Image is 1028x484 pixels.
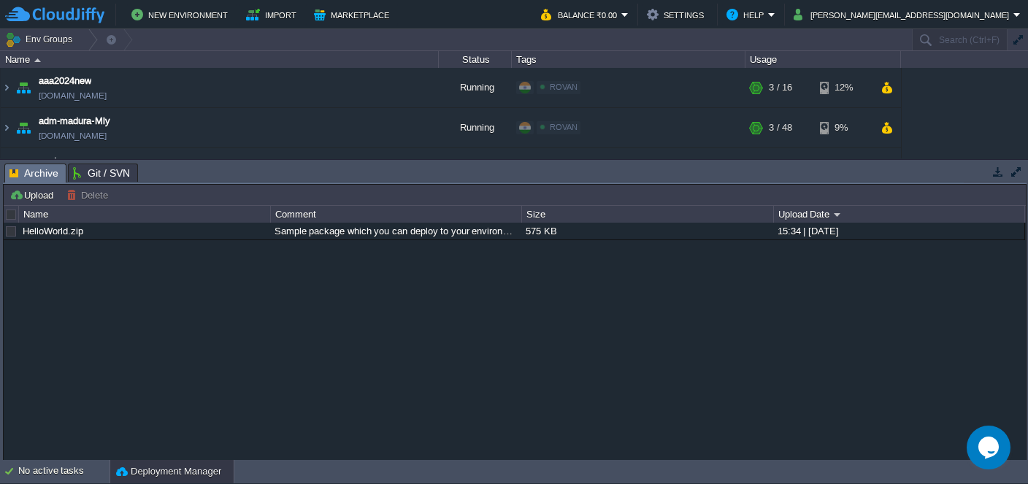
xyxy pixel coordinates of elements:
div: 3 / 48 [769,108,792,147]
div: Size [523,206,772,223]
a: [DOMAIN_NAME] [39,88,107,103]
div: 10% [820,148,867,188]
div: Running [439,108,512,147]
button: Settings [647,6,708,23]
a: adm-madura-Mly [39,114,110,128]
iframe: chat widget [967,426,1013,469]
img: AMDAwAAAACH5BAEAAAAALAAAAAABAAEAAAICRAEAOw== [1,108,12,147]
a: apptvs [39,154,67,169]
span: Archive [9,164,58,183]
a: HelloWorld.zip [23,226,83,237]
div: 575 KB [522,223,772,239]
div: Status [440,51,511,68]
div: 4 / 22 [769,148,792,188]
span: ROVAN [550,82,578,91]
img: AMDAwAAAACH5BAEAAAAALAAAAAABAAEAAAICRAEAOw== [13,68,34,107]
div: Name [20,206,269,223]
div: 12% [820,68,867,107]
div: 3 / 16 [769,68,792,107]
img: AMDAwAAAACH5BAEAAAAALAAAAAABAAEAAAICRAEAOw== [34,58,41,62]
img: AMDAwAAAACH5BAEAAAAALAAAAAABAAEAAAICRAEAOw== [1,148,12,188]
button: Delete [66,188,112,201]
div: 9% [820,108,867,147]
button: New Environment [131,6,232,23]
span: ROVAN [550,123,578,131]
div: No active tasks [18,460,110,483]
button: [PERSON_NAME][EMAIL_ADDRESS][DOMAIN_NAME] [794,6,1013,23]
div: Sample package which you can deploy to your environment. Feel free to delete and upload a package... [271,223,521,239]
div: Upload Date [775,206,1025,223]
img: CloudJiffy [5,6,104,24]
div: Running [439,148,512,188]
div: Name [1,51,438,68]
div: Tags [513,51,745,68]
button: Help [726,6,768,23]
button: Balance ₹0.00 [541,6,621,23]
div: Usage [746,51,900,68]
button: Import [246,6,301,23]
img: AMDAwAAAACH5BAEAAAAALAAAAAABAAEAAAICRAEAOw== [1,68,12,107]
button: Env Groups [5,29,77,50]
a: [DOMAIN_NAME] [39,128,107,143]
span: Git / SVN [73,164,130,182]
img: AMDAwAAAACH5BAEAAAAALAAAAAABAAEAAAICRAEAOw== [13,108,34,147]
div: Comment [272,206,521,223]
a: aaa2024new [39,74,91,88]
img: AMDAwAAAACH5BAEAAAAALAAAAAABAAEAAAICRAEAOw== [13,148,34,188]
button: Marketplace [314,6,394,23]
div: Running [439,68,512,107]
div: 15:34 | [DATE] [774,223,1024,239]
button: Deployment Manager [116,464,221,479]
button: Upload [9,188,58,201]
